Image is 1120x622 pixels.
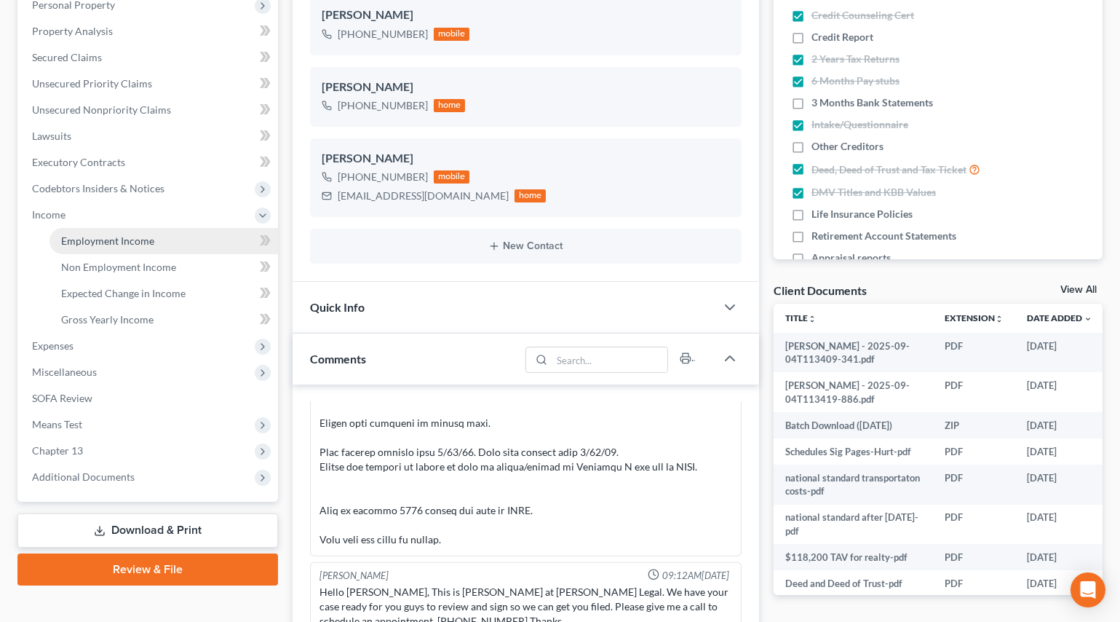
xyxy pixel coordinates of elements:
[20,71,278,97] a: Unsecured Priority Claims
[785,312,817,323] a: Titleunfold_more
[811,95,933,110] span: 3 Months Bank Statements
[995,315,1004,323] i: unfold_more
[20,385,278,412] a: SOFA Review
[774,372,933,412] td: [PERSON_NAME] - 2025-09-04T113419-886.pdf
[811,8,914,23] span: Credit Counseling Cert
[20,149,278,176] a: Executory Contracts
[774,544,933,570] td: $118,200 TAV for realty-pdf
[811,30,873,44] span: Credit Report
[17,513,278,548] a: Download & Print
[811,229,956,243] span: Retirement Account Statements
[32,182,164,194] span: Codebtors Insiders & Notices
[1015,333,1104,373] td: [DATE]
[515,189,547,202] div: home
[774,505,933,545] td: national standard after [DATE]-pdf
[61,287,186,299] span: Expected Change in Income
[434,170,470,184] div: mobile
[49,254,278,280] a: Non Employment Income
[338,27,428,42] div: [PHONE_NUMBER]
[61,235,154,247] span: Employment Income
[662,569,729,583] span: 09:12AM[DATE]
[32,418,82,430] span: Means Test
[774,412,933,438] td: Batch Download ([DATE])
[322,7,730,24] div: [PERSON_NAME]
[20,18,278,44] a: Property Analysis
[32,366,97,378] span: Miscellaneous
[319,569,389,583] div: [PERSON_NAME]
[933,372,1015,412] td: PDF
[933,465,1015,505] td: PDF
[1015,412,1104,438] td: [DATE]
[49,280,278,307] a: Expected Change in Income
[32,130,71,142] span: Lawsuits
[811,162,966,177] span: Deed, Deed of Trust and Tax Ticket
[32,103,171,116] span: Unsecured Nonpriority Claims
[1060,285,1097,295] a: View All
[945,312,1004,323] a: Extensionunfold_more
[1015,372,1104,412] td: [DATE]
[32,77,152,90] span: Unsecured Priority Claims
[310,352,366,366] span: Comments
[1015,438,1104,465] td: [DATE]
[322,79,730,96] div: [PERSON_NAME]
[933,570,1015,597] td: PDF
[32,471,135,483] span: Additional Documents
[1015,544,1104,570] td: [DATE]
[1015,570,1104,597] td: [DATE]
[20,44,278,71] a: Secured Claims
[1071,572,1105,607] div: Open Intercom Messenger
[811,74,899,88] span: 6 Months Pay stubs
[32,156,125,168] span: Executory Contracts
[808,315,817,323] i: unfold_more
[811,139,883,154] span: Other Creditors
[434,28,470,41] div: mobile
[933,544,1015,570] td: PDF
[1015,465,1104,505] td: [DATE]
[552,347,667,372] input: Search...
[338,98,428,113] div: [PHONE_NUMBER]
[338,189,509,203] div: [EMAIL_ADDRESS][DOMAIN_NAME]
[32,25,113,37] span: Property Analysis
[322,240,730,252] button: New Contact
[338,170,428,184] div: [PHONE_NUMBER]
[774,333,933,373] td: [PERSON_NAME] - 2025-09-04T113409-341.pdf
[811,185,936,200] span: DMV Titles and KBB Values
[49,228,278,254] a: Employment Income
[20,97,278,123] a: Unsecured Nonpriority Claims
[811,52,899,66] span: 2 Years Tax Returns
[61,313,154,326] span: Gross Yearly Income
[774,283,867,298] div: Client Documents
[811,117,908,132] span: Intake/Questionnaire
[811,251,891,265] span: Appraisal reports
[17,554,278,586] a: Review & File
[933,412,1015,438] td: ZIP
[774,465,933,505] td: national standard transportaton costs-pdf
[32,339,74,352] span: Expenses
[32,208,65,221] span: Income
[933,505,1015,545] td: PDF
[20,123,278,149] a: Lawsuits
[933,438,1015,465] td: PDF
[32,444,83,457] span: Chapter 13
[1027,312,1092,323] a: Date Added expand_more
[322,150,730,168] div: [PERSON_NAME]
[1015,505,1104,545] td: [DATE]
[32,51,102,63] span: Secured Claims
[1084,315,1092,323] i: expand_more
[61,261,176,273] span: Non Employment Income
[310,300,365,314] span: Quick Info
[32,392,92,404] span: SOFA Review
[774,570,933,597] td: Deed and Deed of Trust-pdf
[933,333,1015,373] td: PDF
[434,99,466,112] div: home
[811,207,913,221] span: Life Insurance Policies
[49,307,278,333] a: Gross Yearly Income
[774,438,933,465] td: Schedules Sig Pages-Hurt-pdf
